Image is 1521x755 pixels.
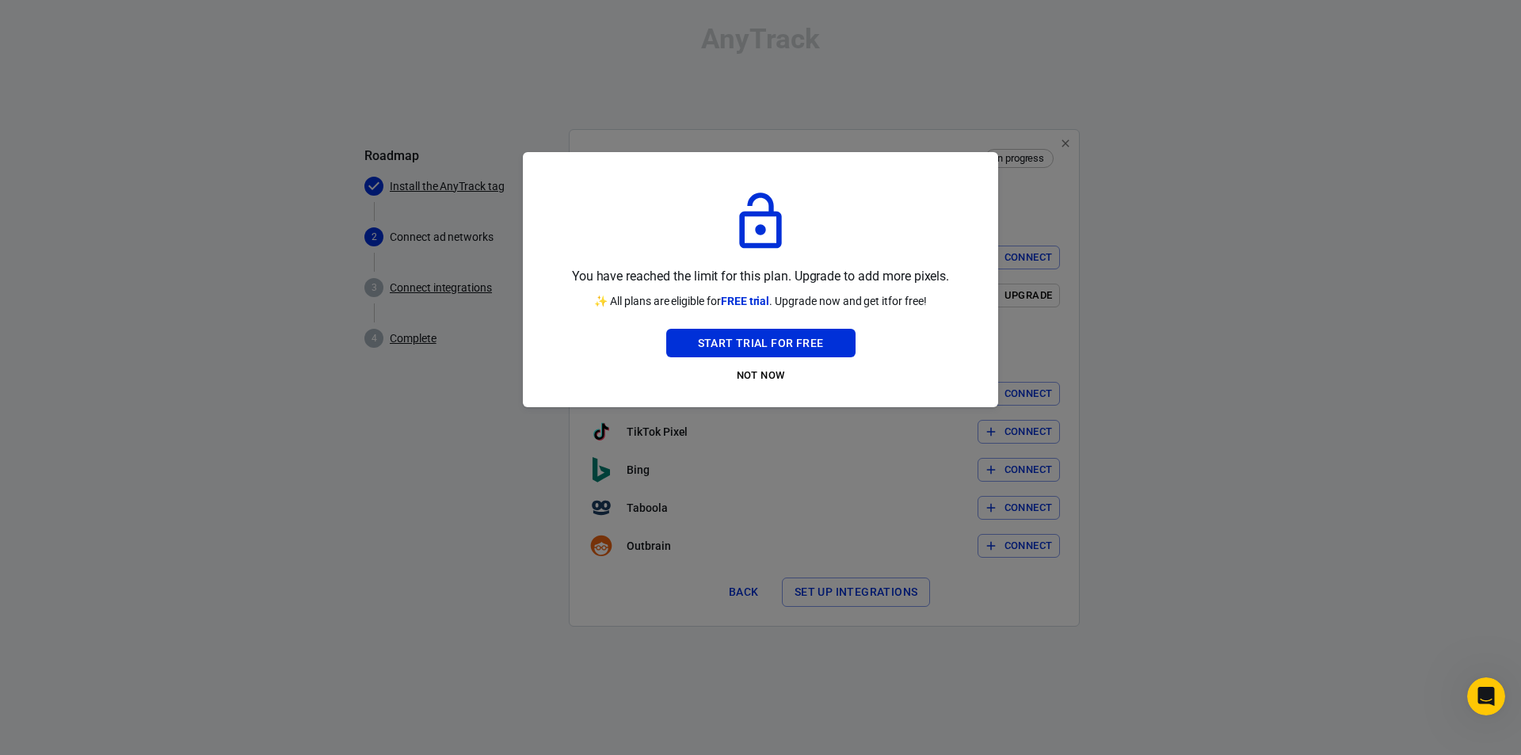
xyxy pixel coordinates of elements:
p: ✨ All plans are eligible for . Upgrade now and get it for free! [594,293,927,310]
iframe: Intercom live chat [1467,677,1505,715]
button: Not Now [666,364,856,388]
span: FREE trial [721,295,770,307]
p: You have reached the limit for this plan. Upgrade to add more pixels. [572,266,950,287]
button: Start Trial For Free [666,329,856,358]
